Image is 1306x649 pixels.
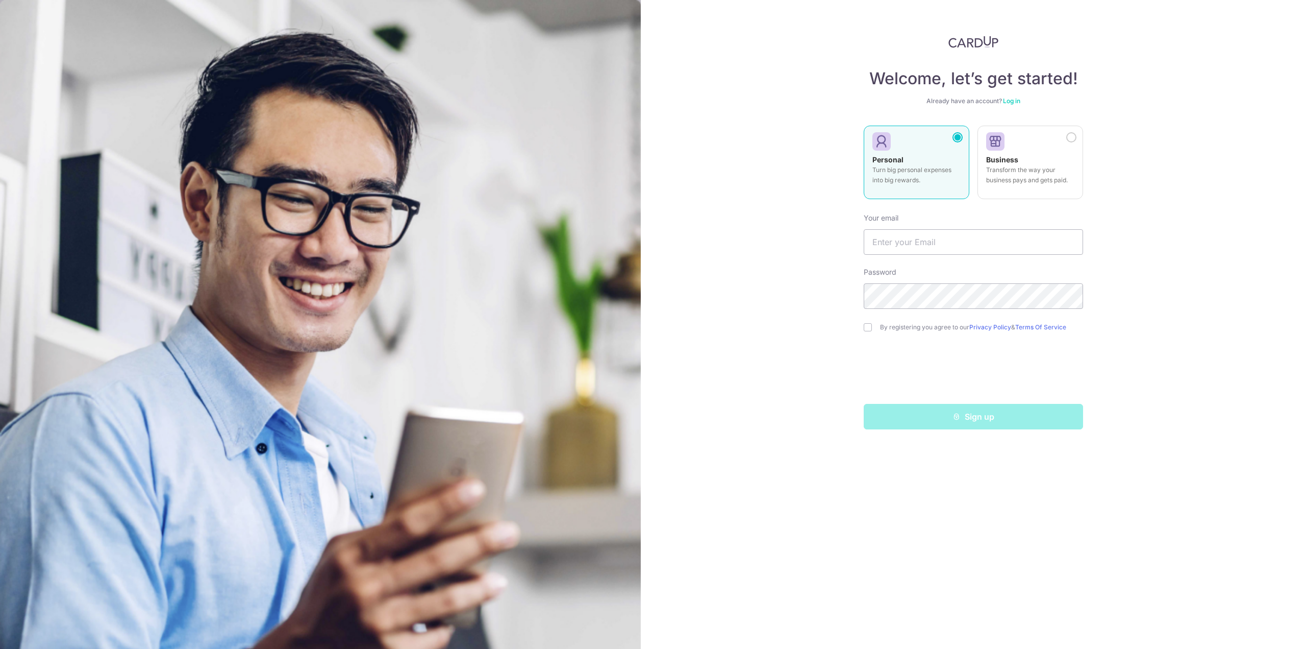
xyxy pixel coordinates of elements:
[864,267,896,277] label: Password
[864,97,1083,105] div: Already have an account?
[1003,97,1020,105] a: Log in
[948,36,998,48] img: CardUp Logo
[864,68,1083,89] h4: Welcome, let’s get started!
[880,323,1083,331] label: By registering you agree to our &
[872,165,961,185] p: Turn big personal expenses into big rewards.
[986,165,1074,185] p: Transform the way your business pays and gets paid.
[896,352,1051,392] iframe: reCAPTCHA
[969,323,1011,331] a: Privacy Policy
[986,155,1018,164] strong: Business
[864,229,1083,255] input: Enter your Email
[864,213,898,223] label: Your email
[872,155,903,164] strong: Personal
[1015,323,1066,331] a: Terms Of Service
[864,126,969,205] a: Personal Turn big personal expenses into big rewards.
[977,126,1083,205] a: Business Transform the way your business pays and gets paid.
